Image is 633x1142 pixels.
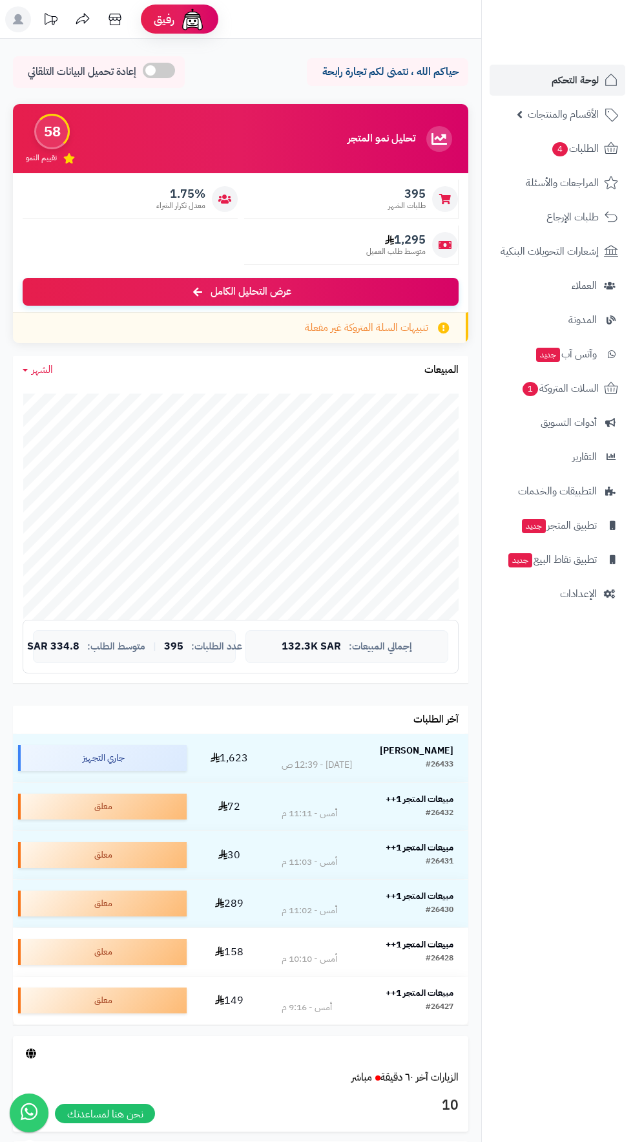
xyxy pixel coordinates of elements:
[424,365,459,376] h3: المبيعات
[386,889,453,903] strong: مبيعات المتجر 1++
[26,153,57,164] span: تقييم النمو
[518,482,597,500] span: التطبيقات والخدمات
[490,270,625,301] a: العملاء
[366,246,426,257] span: متوسط طلب العميل
[18,988,187,1013] div: معلق
[388,187,426,201] span: 395
[366,233,426,247] span: 1,295
[490,373,625,404] a: السلات المتروكة1
[541,414,597,432] span: أدوات التسويق
[490,65,625,96] a: لوحة التحكم
[18,939,187,965] div: معلق
[87,641,145,652] span: متوسط الطلب:
[282,1001,332,1014] div: أمس - 9:16 م
[23,363,53,377] a: الشهر
[490,304,625,335] a: المدونة
[388,200,426,211] span: طلبات الشهر
[192,783,267,830] td: 72
[192,880,267,927] td: 289
[18,794,187,819] div: معلق
[413,714,459,726] h3: آخر الطلبات
[282,856,337,869] div: أمس - 11:03 م
[305,321,428,335] span: تنبيهات السلة المتروكة غير مفعلة
[490,510,625,541] a: تطبيق المتجرجديد
[490,476,625,507] a: التطبيقات والخدمات
[552,71,599,89] span: لوحة التحكم
[23,1095,459,1117] h3: 10
[191,641,242,652] span: عدد الطلبات:
[521,516,597,534] span: تطبيق المتجر
[18,891,187,916] div: معلق
[192,734,267,782] td: 1,623
[351,1070,459,1085] a: الزيارات آخر ٦٠ دقيقةمباشر
[552,142,568,156] span: 4
[490,167,625,198] a: المراجعات والأسئلة
[572,448,597,466] span: التقارير
[523,382,538,396] span: 1
[536,348,560,362] span: جديد
[351,1070,372,1085] small: مباشر
[32,362,53,377] span: الشهر
[426,807,453,820] div: #26432
[23,278,459,306] a: عرض التحليل الكامل
[27,641,79,653] span: 334.8 SAR
[282,904,337,917] div: أمس - 11:02 م
[282,953,337,966] div: أمس - 10:10 م
[282,759,352,772] div: [DATE] - 12:39 ص
[521,379,599,397] span: السلات المتروكة
[28,65,136,79] span: إعادة تحميل البيانات التلقائي
[282,807,337,820] div: أمس - 11:11 م
[426,904,453,917] div: #26430
[490,202,625,233] a: طلبات الإرجاع
[192,831,267,879] td: 30
[551,140,599,158] span: الطلبات
[507,551,597,569] span: تطبيق نقاط البيع
[386,792,453,806] strong: مبيعات المتجر 1++
[426,759,453,772] div: #26433
[501,242,599,260] span: إشعارات التحويلات البنكية
[192,977,267,1024] td: 149
[192,928,267,976] td: 158
[568,311,597,329] span: المدونة
[528,105,599,123] span: الأقسام والمنتجات
[490,236,625,267] a: إشعارات التحويلات البنكية
[490,133,625,164] a: الطلبات4
[535,345,597,363] span: وآتس آب
[426,953,453,966] div: #26428
[164,641,183,653] span: 395
[348,133,415,145] h3: تحليل نمو المتجر
[380,744,453,757] strong: [PERSON_NAME]
[386,938,453,951] strong: مبيعات المتجر 1++
[156,187,205,201] span: 1.75%
[18,842,187,868] div: معلق
[18,745,187,771] div: جاري التجهيز
[180,6,205,32] img: ai-face.png
[211,284,291,299] span: عرض التحليل الكامل
[316,65,459,79] p: حياكم الله ، نتمنى لكم تجارة رابحة
[426,1001,453,1014] div: #26427
[490,544,625,575] a: تطبيق نقاط البيعجديد
[546,208,599,226] span: طلبات الإرجاع
[490,339,625,370] a: وآتس آبجديد
[153,642,156,651] span: |
[490,407,625,438] a: أدوات التسويق
[154,12,174,27] span: رفيق
[282,641,341,653] span: 132.3K SAR
[426,856,453,869] div: #26431
[526,174,599,192] span: المراجعات والأسئلة
[508,553,532,567] span: جديد
[490,441,625,472] a: التقارير
[34,6,67,36] a: تحديثات المنصة
[156,200,205,211] span: معدل تكرار الشراء
[560,585,597,603] span: الإعدادات
[522,519,546,533] span: جديد
[572,277,597,295] span: العملاء
[490,578,625,609] a: الإعدادات
[349,641,412,652] span: إجمالي المبيعات:
[386,986,453,1000] strong: مبيعات المتجر 1++
[386,841,453,854] strong: مبيعات المتجر 1++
